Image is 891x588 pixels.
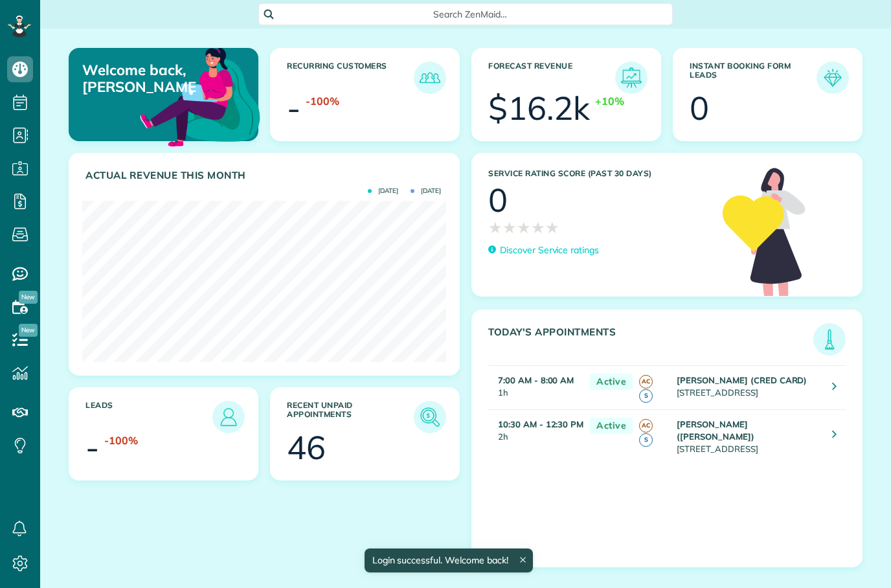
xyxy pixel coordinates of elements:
[137,33,263,159] img: dashboard_welcome-42a62b7d889689a78055ac9021e634bf52bae3f8056760290aed330b23ab8690.png
[531,216,545,239] span: ★
[639,419,653,433] span: AC
[488,243,599,257] a: Discover Service ratings
[488,184,508,216] div: 0
[639,433,653,447] span: S
[19,324,38,337] span: New
[287,431,326,464] div: 46
[287,62,414,94] h3: Recurring Customers
[590,374,633,390] span: Active
[488,410,583,462] td: 2h
[488,216,502,239] span: ★
[690,62,817,94] h3: Instant Booking Form Leads
[517,216,531,239] span: ★
[817,326,842,352] img: icon_todays_appointments-901f7ab196bb0bea1936b74009e4eb5ffbc2d2711fa7634e0d609ed5ef32b18b.png
[639,375,653,389] span: AC
[287,92,300,124] div: -
[677,375,807,385] strong: [PERSON_NAME] (CRED CARD)
[690,92,709,124] div: 0
[417,65,443,91] img: icon_recurring_customers-cf858462ba22bcd05b5a5880d41d6543d210077de5bb9ebc9590e49fd87d84ed.png
[488,169,710,178] h3: Service Rating score (past 30 days)
[595,94,624,109] div: +10%
[545,216,559,239] span: ★
[618,65,644,91] img: icon_forecast_revenue-8c13a41c7ed35a8dcfafea3cbb826a0462acb37728057bba2d056411b612bbbe.png
[488,326,813,356] h3: Today's Appointments
[104,433,138,448] div: -100%
[639,389,653,403] span: S
[82,62,196,96] p: Welcome back, [PERSON_NAME]!
[500,243,599,257] p: Discover Service ratings
[498,375,574,385] strong: 7:00 AM - 8:00 AM
[411,188,441,194] span: [DATE]
[306,94,339,109] div: -100%
[364,548,532,572] div: Login successful. Welcome back!
[488,62,615,94] h3: Forecast Revenue
[590,418,633,434] span: Active
[85,401,212,433] h3: Leads
[498,419,583,429] strong: 10:30 AM - 12:30 PM
[677,419,754,442] strong: [PERSON_NAME] ([PERSON_NAME])
[488,92,590,124] div: $16.2k
[19,291,38,304] span: New
[85,431,99,464] div: -
[502,216,517,239] span: ★
[216,404,242,430] img: icon_leads-1bed01f49abd5b7fead27621c3d59655bb73ed531f8eeb49469d10e621d6b896.png
[85,170,446,181] h3: Actual Revenue this month
[673,366,822,410] td: [STREET_ADDRESS]
[417,404,443,430] img: icon_unpaid_appointments-47b8ce3997adf2238b356f14209ab4cced10bd1f174958f3ca8f1d0dd7fffeee.png
[488,366,583,410] td: 1h
[287,401,414,433] h3: Recent unpaid appointments
[368,188,398,194] span: [DATE]
[673,410,822,462] td: [STREET_ADDRESS]
[820,65,846,91] img: icon_form_leads-04211a6a04a5b2264e4ee56bc0799ec3eb69b7e499cbb523a139df1d13a81ae0.png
